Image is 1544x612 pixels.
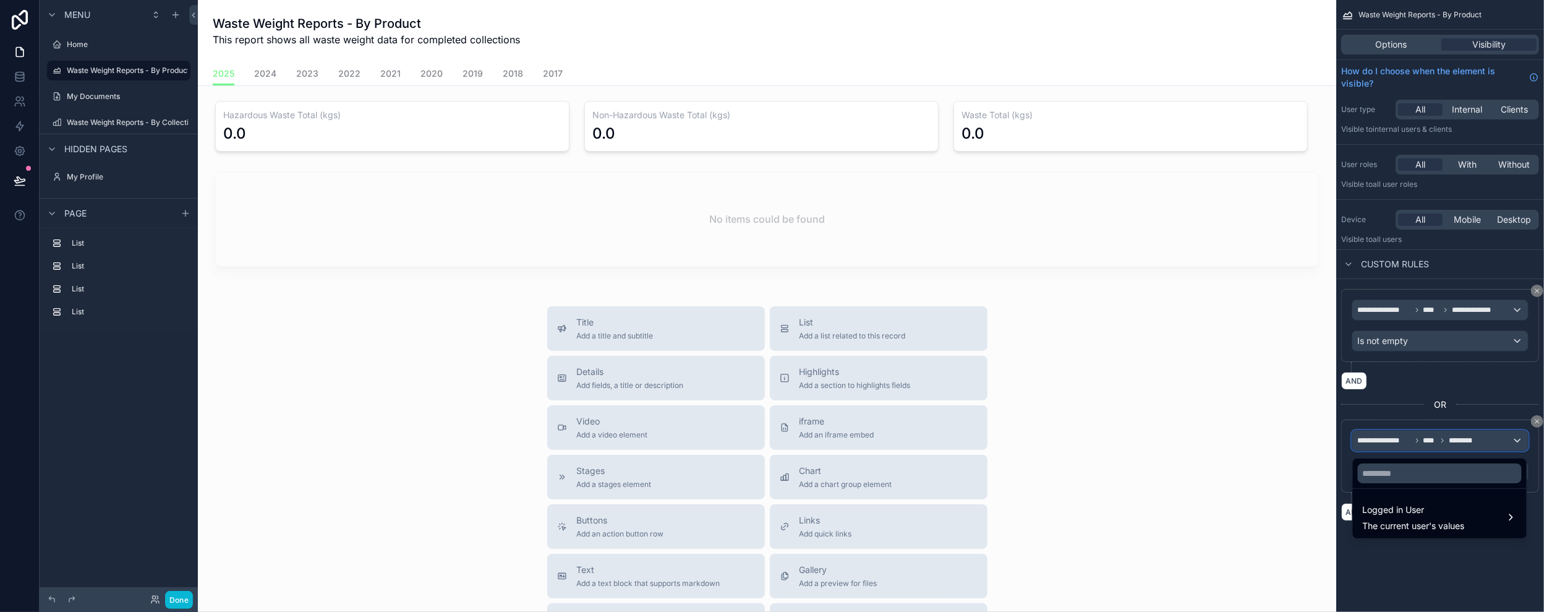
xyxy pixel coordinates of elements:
span: Gallery [800,564,877,576]
span: 2020 [420,67,443,80]
a: 2022 [338,62,360,87]
a: 2017 [543,62,563,87]
span: iframe [800,415,874,428]
span: Logged in User [1363,502,1465,517]
span: Add quick links [800,529,852,539]
button: TitleAdd a title and subtitle [547,306,765,351]
span: Chart [800,465,892,477]
button: ListAdd a list related to this record [770,306,987,351]
span: List [800,316,906,329]
span: Stages [577,465,652,477]
span: Add a stages element [577,480,652,489]
button: ChartAdd a chart group element [770,455,987,499]
span: Details [577,366,684,378]
span: Add an action button row [577,529,664,539]
a: 2020 [420,62,443,87]
span: Add a text block that supports markdown [577,579,720,588]
button: HighlightsAdd a section to highlights fields [770,356,987,400]
a: 2021 [380,62,401,87]
a: 2023 [296,62,318,87]
span: 2024 [254,67,276,80]
span: Links [800,514,852,527]
span: Add a list related to this record [800,331,906,341]
span: Video [577,415,648,428]
span: Add a chart group element [800,480,892,489]
span: 2022 [338,67,360,80]
a: 2025 [213,62,234,86]
span: Add a title and subtitle [577,331,654,341]
span: Add an iframe embed [800,430,874,440]
span: 2023 [296,67,318,80]
button: TextAdd a text block that supports markdown [547,554,765,598]
span: Add a preview for files [800,579,877,588]
span: Text [577,564,720,576]
button: StagesAdd a stages element [547,455,765,499]
button: ButtonsAdd an action button row [547,504,765,549]
span: This report shows all waste weight data for completed collections [213,32,520,47]
button: DetailsAdd fields, a title or description [547,356,765,400]
h1: Waste Weight Reports - By Product [213,15,520,32]
a: 2019 [463,62,483,87]
button: GalleryAdd a preview for files [770,554,987,598]
button: VideoAdd a video element [547,405,765,450]
span: Add a video element [577,430,648,440]
span: 2025 [213,67,234,80]
span: Title [577,316,654,329]
span: 2019 [463,67,483,80]
a: 2024 [254,62,276,87]
span: 2017 [543,67,563,80]
span: The current user's values [1363,520,1465,532]
span: Add a section to highlights fields [800,381,911,390]
button: iframeAdd an iframe embed [770,405,987,450]
span: 2018 [503,67,523,80]
a: 2018 [503,62,523,87]
span: Buttons [577,514,664,527]
span: Highlights [800,366,911,378]
span: Add fields, a title or description [577,381,684,390]
button: LinksAdd quick links [770,504,987,549]
span: 2021 [380,67,401,80]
